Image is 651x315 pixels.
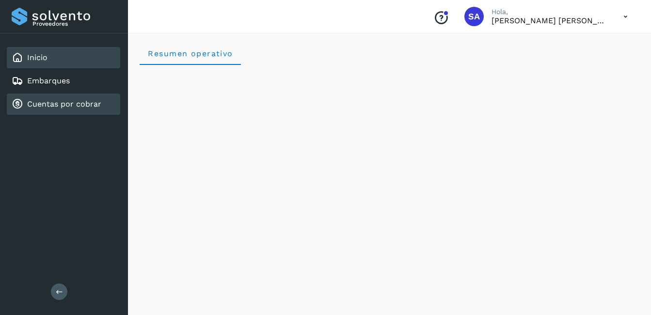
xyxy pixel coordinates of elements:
p: Proveedores [32,20,116,27]
a: Embarques [27,76,70,85]
span: Resumen operativo [147,49,233,58]
a: Cuentas por cobrar [27,99,101,109]
div: Cuentas por cobrar [7,94,120,115]
a: Inicio [27,53,48,62]
p: Hola, [492,8,608,16]
div: Embarques [7,70,120,92]
p: Saul Armando Palacios Martinez [492,16,608,25]
div: Inicio [7,47,120,68]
